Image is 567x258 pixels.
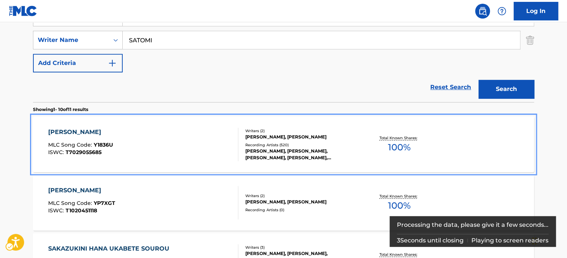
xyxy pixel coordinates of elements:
div: [PERSON_NAME], [PERSON_NAME] [245,199,357,205]
p: Showing 1 - 10 of 11 results [33,106,88,113]
div: Recording Artists ( 0 ) [245,207,357,213]
div: On [109,31,122,49]
span: MLC Song Code : [48,200,94,206]
img: help [497,7,506,16]
span: Y1836U [94,141,113,148]
div: Writers ( 3 ) [245,245,357,250]
div: Writers ( 2 ) [245,193,357,199]
form: Search Form [33,8,534,102]
span: ISWC : [48,207,66,214]
span: T7029055685 [66,149,102,156]
div: Recording Artists ( 520 ) [245,142,357,148]
p: Total Known Shares: [379,193,419,199]
a: Reset Search [427,79,475,95]
span: T1020451118 [66,207,97,214]
span: 100 % [388,141,410,154]
a: [PERSON_NAME]MLC Song Code:YP7XGTISWC:T1020451118Writers (2)[PERSON_NAME], [PERSON_NAME]Recording... [33,175,534,231]
span: MLC Song Code : [48,141,94,148]
div: [PERSON_NAME], [PERSON_NAME], [PERSON_NAME], [PERSON_NAME], [PERSON_NAME] , [PERSON_NAME] [245,148,357,161]
input: Search... [123,31,520,49]
button: Add Criteria [33,54,123,72]
img: 9d2ae6d4665cec9f34b9.svg [108,59,117,68]
div: [PERSON_NAME] [48,186,115,195]
div: SAKAZUKINI HANA UKABETE SOUROU [48,244,173,253]
p: Total Known Shares: [379,252,419,257]
span: 3 [397,237,400,244]
img: MLC Logo [9,6,37,16]
div: [PERSON_NAME], [PERSON_NAME] [245,134,357,140]
img: Delete Criterion [526,31,534,49]
a: [PERSON_NAME]MLC Song Code:Y1836UISWC:T7029055685Writers (2)[PERSON_NAME], [PERSON_NAME]Recording... [33,117,534,172]
button: Search [478,80,534,98]
div: [PERSON_NAME] [48,128,113,137]
div: Writer Name [38,36,105,45]
img: search [478,7,487,16]
div: Processing the data, please give it a few seconds... [397,216,549,234]
span: YP7XGT [94,200,115,206]
div: Writers ( 2 ) [245,128,357,134]
p: Total Known Shares: [379,135,419,141]
a: Log In [514,2,558,20]
span: 100 % [388,199,410,212]
span: ISWC : [48,149,66,156]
